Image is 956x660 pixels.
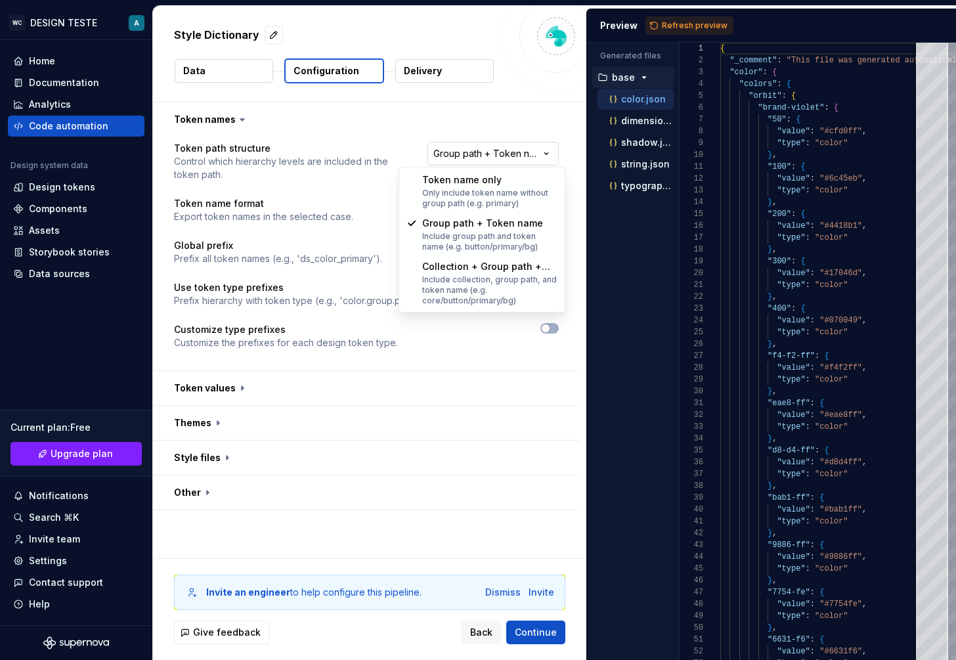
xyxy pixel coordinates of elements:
[422,275,557,306] div: Include collection, group path, and token name (e.g. core/button/primary/bg)
[422,261,550,285] span: Collection + Group path + Token name
[422,174,502,185] span: Token name only
[422,231,557,252] div: Include group path and token name (e.g. button/primary/bg)
[422,217,543,229] span: Group path + Token name
[422,188,557,209] div: Only include token name without group path (e.g. primary)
